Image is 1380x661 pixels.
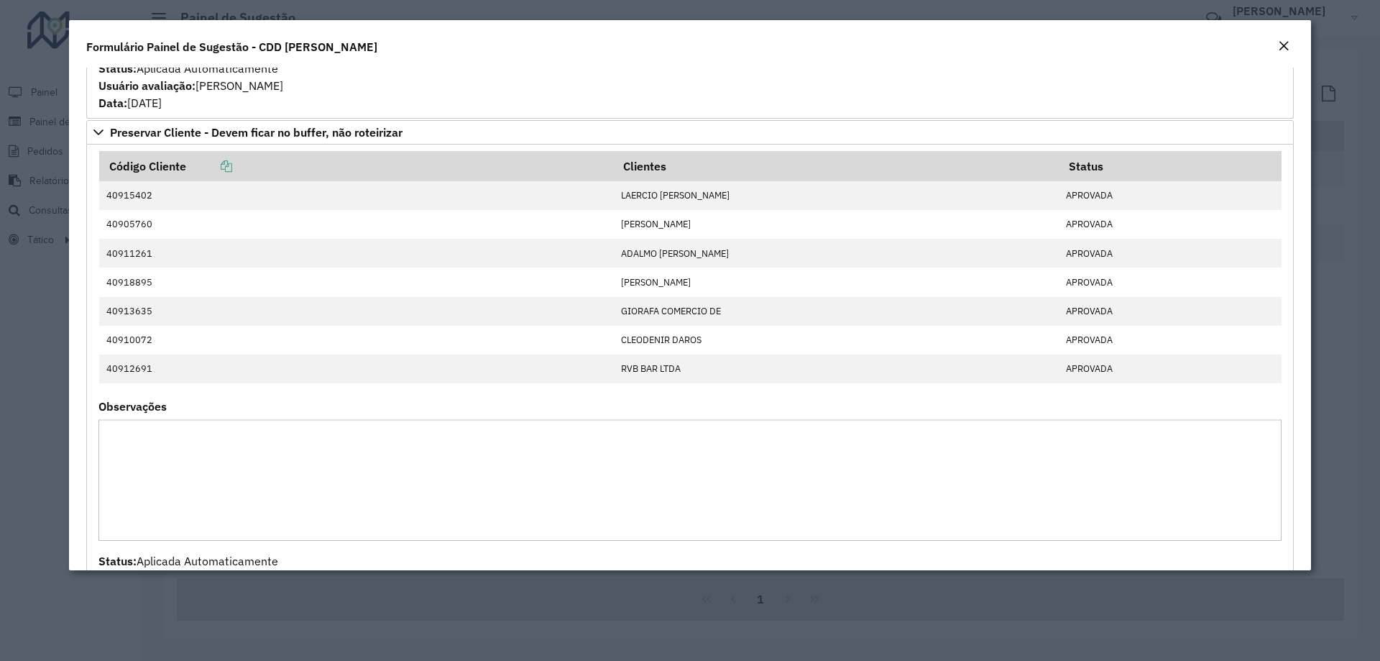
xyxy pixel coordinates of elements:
span: Aplicada Automaticamente [PERSON_NAME] [DATE] [98,61,283,110]
td: RVB BAR LTDA [614,355,1059,383]
td: 40918895 [99,268,614,296]
td: APROVADA [1059,268,1282,296]
a: Copiar [186,159,232,173]
td: 40911261 [99,239,614,268]
td: APROVADA [1059,355,1282,383]
strong: Usuário avaliação: [98,78,195,93]
td: 40910072 [99,326,614,355]
td: [PERSON_NAME] [614,210,1059,239]
th: Clientes [614,151,1059,181]
em: Fechar [1278,40,1289,52]
strong: Status: [98,554,137,568]
td: 40905760 [99,210,614,239]
th: Status [1059,151,1282,181]
td: CLEODENIR DAROS [614,326,1059,355]
td: APROVADA [1059,210,1282,239]
div: Preservar Cliente - Devem ficar no buffer, não roteirizar [86,145,1294,611]
strong: Data: [98,96,127,110]
td: GIORAFA COMERCIO DE [614,297,1059,326]
td: ADALMO [PERSON_NAME] [614,239,1059,268]
td: APROVADA [1059,297,1282,326]
td: 40915402 [99,181,614,210]
a: Preservar Cliente - Devem ficar no buffer, não roteirizar [86,120,1294,145]
span: Aplicada Automaticamente [PERSON_NAME] [DATE] [98,554,283,603]
button: Close [1274,37,1294,56]
td: 40913635 [99,297,614,326]
td: APROVADA [1059,181,1282,210]
td: APROVADA [1059,326,1282,355]
h4: Formulário Painel de Sugestão - CDD [PERSON_NAME] [86,38,377,55]
td: APROVADA [1059,239,1282,268]
th: Código Cliente [99,151,614,181]
td: 40912691 [99,355,614,383]
td: LAERCIO [PERSON_NAME] [614,181,1059,210]
td: [PERSON_NAME] [614,268,1059,296]
strong: Status: [98,61,137,76]
span: Preservar Cliente - Devem ficar no buffer, não roteirizar [110,127,402,138]
label: Observações [98,398,167,415]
